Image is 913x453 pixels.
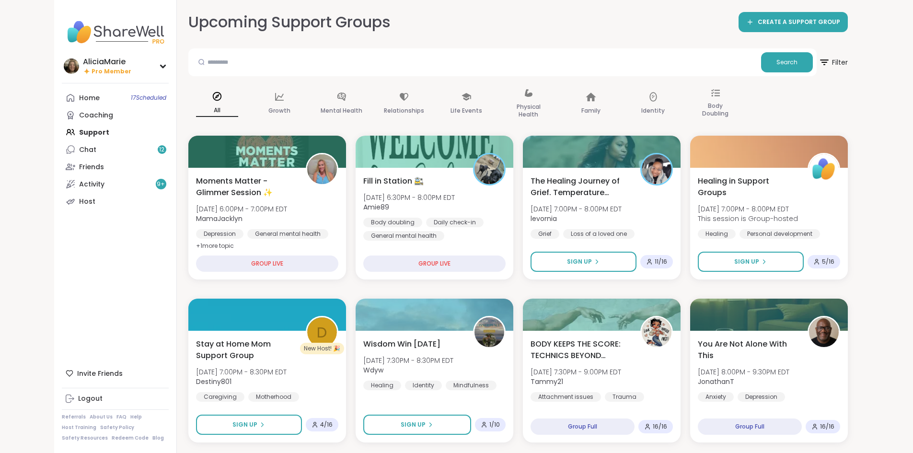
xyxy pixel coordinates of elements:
div: Home [79,93,100,103]
div: Attachment issues [531,392,601,402]
span: Sign Up [734,257,759,266]
div: Logout [78,394,103,404]
p: Identity [641,105,665,116]
p: Mental Health [321,105,362,116]
b: MamaJacklyn [196,214,243,223]
span: [DATE] 8:00PM - 9:30PM EDT [698,367,789,377]
div: Loss of a loved one [563,229,635,239]
span: Filter [819,51,848,74]
div: Motherhood [248,392,299,402]
span: CREATE A SUPPORT GROUP [758,18,840,26]
div: Activity [79,180,104,189]
a: Help [130,414,142,420]
div: Identity [405,381,442,390]
img: ShareWell Nav Logo [62,15,169,49]
div: Coaching [79,111,113,120]
div: Depression [196,229,243,239]
div: Host [79,197,95,207]
span: This session is Group-hosted [698,214,798,223]
a: Coaching [62,106,169,124]
div: Daily check-in [426,218,484,227]
span: [DATE] 6:00PM - 7:00PM EDT [196,204,287,214]
span: The Healing Journey of Grief. Temperature Check. [531,175,630,198]
span: BODY KEEPS THE SCORE: TECHNICS BEYOND TRAUMA [531,338,630,361]
button: Sign Up [698,252,804,272]
p: Family [581,105,601,116]
div: Body doubling [363,218,422,227]
span: [DATE] 6:30PM - 8:00PM EDT [363,193,455,202]
a: Blog [152,435,164,441]
p: Physical Health [508,101,550,120]
b: Tammy21 [531,377,563,386]
img: levornia [642,154,671,184]
div: Grief [531,229,559,239]
a: CREATE A SUPPORT GROUP [739,12,848,32]
span: Sign Up [567,257,592,266]
span: Sign Up [401,420,426,429]
img: AliciaMarie [64,58,79,74]
a: Logout [62,390,169,407]
span: Moments Matter - Glimmer Session ✨ [196,175,295,198]
img: Amie89 [474,154,504,184]
button: Search [761,52,813,72]
span: Healing in Support Groups [698,175,797,198]
div: Personal development [740,229,820,239]
b: Amie89 [363,202,389,212]
b: JonathanT [698,377,734,386]
div: Chat [79,145,96,155]
div: New Host! 🎉 [300,343,344,354]
button: Filter [819,48,848,76]
h2: Upcoming Support Groups [188,12,391,33]
div: Anxiety [698,392,734,402]
a: Safety Policy [100,424,134,431]
a: Referrals [62,414,86,420]
img: MamaJacklyn [307,154,337,184]
div: Mindfulness [446,381,497,390]
p: Relationships [384,105,424,116]
span: D [317,321,327,344]
a: FAQ [116,414,127,420]
span: 17 Scheduled [131,94,166,102]
b: Wdyw [363,365,383,375]
div: GROUP LIVE [363,256,506,272]
div: Friends [79,163,104,172]
span: Stay at Home Mom Support Group [196,338,295,361]
div: Healing [698,229,736,239]
button: Sign Up [363,415,471,435]
div: Invite Friends [62,365,169,382]
span: Fill in Station 🚉 [363,175,424,187]
div: Group Full [698,418,802,435]
p: Growth [268,105,290,116]
span: Wisdom Win [DATE] [363,338,440,350]
p: All [196,105,238,117]
div: Healing [363,381,401,390]
img: JonathanT [809,317,839,347]
div: General mental health [247,229,328,239]
a: Host [62,193,169,210]
span: 16 / 16 [820,423,834,430]
span: Sign Up [232,420,257,429]
div: Depression [738,392,785,402]
a: Redeem Code [112,435,149,441]
span: 16 / 16 [653,423,667,430]
span: [DATE] 7:00PM - 8:00PM EDT [698,204,798,214]
a: Host Training [62,424,96,431]
a: Chat12 [62,141,169,158]
p: Life Events [451,105,482,116]
div: AliciaMarie [83,57,131,67]
div: Group Full [531,418,635,435]
span: [DATE] 7:00PM - 8:30PM EDT [196,367,287,377]
span: 5 / 16 [822,258,834,266]
span: [DATE] 7:00PM - 8:00PM EDT [531,204,622,214]
a: Safety Resources [62,435,108,441]
span: 1 / 10 [489,421,500,429]
span: [DATE] 7:30PM - 9:00PM EDT [531,367,621,377]
span: 4 / 16 [320,421,333,429]
button: Sign Up [531,252,636,272]
div: General mental health [363,231,444,241]
div: Caregiving [196,392,244,402]
span: 11 / 16 [655,258,667,266]
span: Search [776,58,797,67]
span: [DATE] 7:30PM - 8:30PM EDT [363,356,453,365]
a: Activity9+ [62,175,169,193]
